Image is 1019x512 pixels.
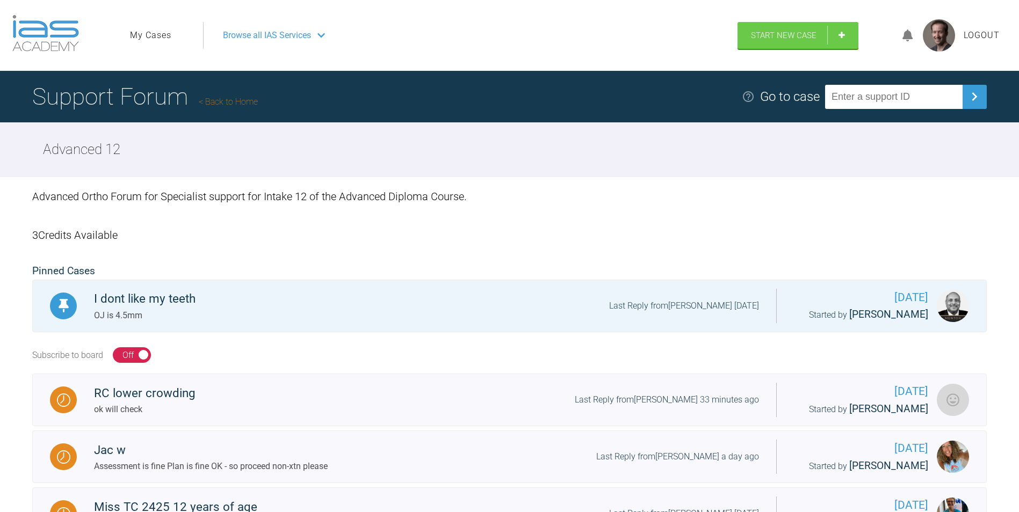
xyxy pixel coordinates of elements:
a: Start New Case [738,22,858,49]
input: Enter a support ID [825,85,963,109]
a: Back to Home [199,97,258,107]
div: ok will check [94,403,196,416]
img: Waiting [57,450,70,464]
img: Pinned [57,299,70,312]
div: RC lower crowding [94,384,196,403]
h1: Support Forum [32,78,258,115]
div: Off [122,348,134,362]
img: help.e70b9f3d.svg [742,90,755,103]
img: chevronRight.28bd32b0.svg [966,88,983,105]
div: Started by [794,306,928,323]
img: logo-light.3e3ef733.png [12,15,79,52]
span: [DATE] [794,289,928,306]
span: [PERSON_NAME] [849,308,928,320]
div: Last Reply from [PERSON_NAME] [DATE] [609,299,759,313]
div: Assessment is fine Plan is fine OK - so proceed non-xtn please [94,459,328,473]
h2: Advanced 12 [43,138,120,161]
div: Last Reply from [PERSON_NAME] 33 minutes ago [575,393,759,407]
div: Started by [794,401,928,418]
span: Start New Case [751,31,816,40]
div: Advanced Ortho Forum for Specialist support for Intake 12 of the Advanced Diploma Course. [32,177,987,216]
img: profile.png [923,19,955,52]
div: OJ is 4.5mm [94,309,196,323]
div: Jac w [94,441,328,460]
span: [DATE] [794,440,928,457]
div: Subscribe to board [32,348,103,362]
span: [PERSON_NAME] [849,459,928,472]
span: [DATE] [794,383,928,400]
span: [PERSON_NAME] [849,403,928,415]
img: Waiting [57,393,70,407]
div: 3 Credits Available [32,216,987,254]
img: Roekshana Shar [937,384,969,416]
div: Go to case [760,86,820,107]
div: Started by [794,458,928,474]
span: Browse all IAS Services [223,28,311,42]
a: PinnedI dont like my teethOJ is 4.5mmLast Reply from[PERSON_NAME] [DATE][DATE]Started by [PERSON_... [32,280,987,332]
a: Logout [964,28,1000,42]
h2: Pinned Cases [32,263,987,280]
a: My Cases [130,28,171,42]
div: I dont like my teeth [94,289,196,309]
img: Utpalendu Bose [937,290,969,322]
a: WaitingJac wAssessment is fine Plan is fine OK - so proceed non-xtn pleaseLast Reply from[PERSON_... [32,430,987,483]
div: Last Reply from [PERSON_NAME] a day ago [596,450,759,464]
img: Rebecca Lynne Williams [937,441,969,473]
a: WaitingRC lower crowdingok will checkLast Reply from[PERSON_NAME] 33 minutes ago[DATE]Started by ... [32,374,987,426]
